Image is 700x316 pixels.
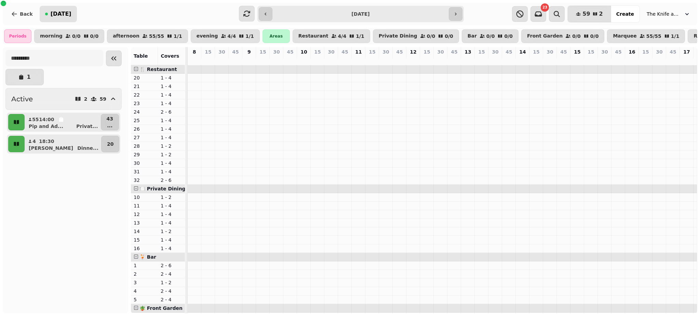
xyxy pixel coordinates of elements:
[568,6,611,22] button: 592
[232,48,239,55] p: 45
[107,141,113,147] p: 20
[478,48,485,55] p: 15
[574,48,580,55] p: 15
[438,57,443,63] p: 0
[32,116,36,123] p: 55
[328,57,334,63] p: 0
[34,29,104,43] button: morning0/00/0
[588,48,594,55] p: 15
[29,145,73,152] p: [PERSON_NAME]
[245,34,254,39] p: 1 / 1
[191,29,260,43] button: evening4/41/1
[134,194,155,201] p: 10
[72,34,81,39] p: 0 / 0
[26,136,100,152] button: 418:30[PERSON_NAME]Dinne...
[646,34,661,39] p: 55 / 55
[410,48,416,55] p: 12
[547,48,553,55] p: 30
[197,33,218,39] p: evening
[134,202,155,209] p: 11
[599,11,603,17] span: 2
[107,122,113,129] p: ...
[27,74,30,80] p: 1
[161,236,182,243] p: 1 - 4
[615,48,621,55] p: 45
[356,34,364,39] p: 1 / 1
[423,48,430,55] p: 15
[373,29,459,43] button: Private Dining0/00/0
[161,168,182,175] p: 1 - 4
[40,33,63,39] p: morning
[607,29,685,43] button: Marquee55/551/1
[205,57,211,63] p: 0
[355,48,362,55] p: 11
[26,114,99,130] button: 5514:00Pip and Ad...Privat...
[113,33,139,39] p: afternoon
[542,6,547,9] span: 23
[134,279,155,286] p: 3
[493,57,498,63] p: 0
[134,219,155,226] p: 13
[521,29,604,43] button: Front Garden0/00/0
[274,57,279,63] p: 0
[139,305,183,311] span: 🪴 Front Garden
[134,271,155,277] p: 2
[161,245,182,252] p: 1 - 4
[397,57,402,63] p: 0
[84,97,87,101] p: 2
[287,48,293,55] p: 45
[161,83,182,90] p: 1 - 4
[134,236,155,243] p: 15
[300,48,307,55] p: 10
[134,83,155,90] p: 21
[590,34,599,39] p: 0 / 0
[582,11,590,17] span: 59
[5,69,44,85] button: 1
[356,57,361,63] p: 0
[492,48,498,55] p: 30
[465,57,471,63] p: 0
[506,48,512,55] p: 45
[161,219,182,226] p: 1 - 4
[106,51,122,66] button: Collapse sidebar
[134,126,155,132] p: 26
[643,57,648,63] p: 0
[139,67,177,72] span: 🍴 Restaurant
[506,57,512,63] p: 0
[247,48,251,55] p: 9
[629,57,635,63] p: 0
[134,228,155,235] p: 14
[39,116,54,123] p: 14:00
[32,138,36,145] p: 4
[369,48,375,55] p: 15
[560,48,567,55] p: 45
[161,228,182,235] p: 1 - 2
[575,57,580,63] p: 0
[39,138,54,145] p: 18:30
[11,94,33,104] h2: Active
[262,29,290,43] div: Areas
[134,245,155,252] p: 16
[134,74,155,81] p: 20
[40,6,77,22] button: [DATE]
[161,134,182,141] p: 1 - 4
[90,34,99,39] p: 0 / 0
[228,34,236,39] p: 4 / 4
[451,48,457,55] p: 45
[519,48,526,55] p: 14
[161,109,182,115] p: 2 - 6
[534,57,539,63] p: 0
[643,8,695,20] button: The Knife and [PERSON_NAME]
[616,12,634,16] span: Create
[260,57,266,63] p: 0
[134,109,155,115] p: 24
[205,48,211,55] p: 15
[174,34,182,39] p: 1 / 1
[298,33,328,39] p: Restaurant
[134,100,155,107] p: 23
[369,57,375,63] p: 0
[602,57,607,63] p: 0
[613,33,636,39] p: Marquee
[328,48,334,55] p: 30
[547,57,553,63] p: 0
